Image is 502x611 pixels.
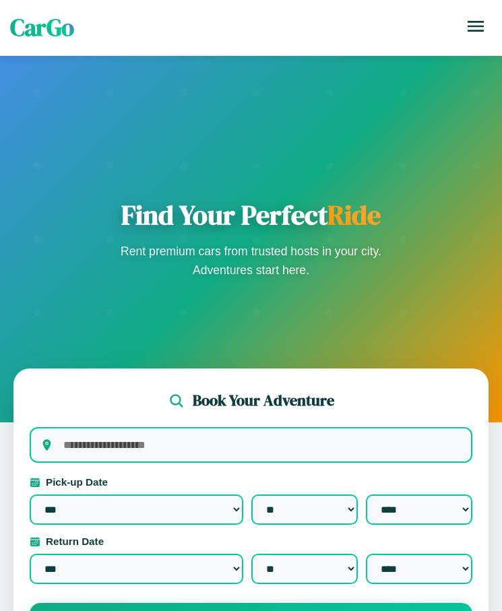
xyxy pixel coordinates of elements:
h2: Book Your Adventure [193,390,334,411]
h1: Find Your Perfect [117,199,386,231]
label: Pick-up Date [30,476,472,488]
span: CarGo [10,11,74,44]
p: Rent premium cars from trusted hosts in your city. Adventures start here. [117,242,386,280]
span: Ride [327,197,381,233]
label: Return Date [30,536,472,547]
